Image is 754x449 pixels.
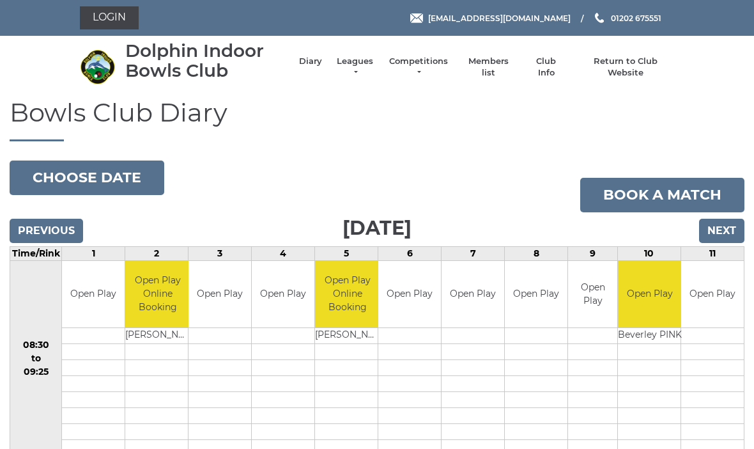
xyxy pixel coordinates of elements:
img: Dolphin Indoor Bowls Club [80,49,115,84]
td: 2 [125,246,188,260]
td: 8 [505,246,568,260]
td: Open Play Online Booking [315,261,380,328]
td: Open Play [618,261,682,328]
td: 5 [315,246,378,260]
td: Open Play [568,261,617,328]
td: [PERSON_NAME] [315,328,380,344]
div: Dolphin Indoor Bowls Club [125,41,286,81]
input: Next [699,219,744,243]
td: Open Play Online Booking [125,261,190,328]
a: Diary [299,56,322,67]
a: Return to Club Website [578,56,674,79]
td: Open Play [681,261,744,328]
img: Email [410,13,423,23]
td: 9 [568,246,618,260]
span: [EMAIL_ADDRESS][DOMAIN_NAME] [428,13,571,22]
a: Club Info [528,56,565,79]
h1: Bowls Club Diary [10,98,744,141]
a: Email [EMAIL_ADDRESS][DOMAIN_NAME] [410,12,571,24]
td: 10 [617,246,681,260]
td: 6 [378,246,442,260]
td: Time/Rink [10,246,62,260]
td: 4 [252,246,315,260]
span: 01202 675551 [611,13,661,22]
td: 3 [188,246,252,260]
td: Beverley PINK [618,328,682,344]
td: Open Play [188,261,251,328]
td: Open Play [378,261,441,328]
td: 1 [62,246,125,260]
button: Choose date [10,161,164,195]
td: Open Play [442,261,504,328]
td: Open Play [505,261,567,328]
td: [PERSON_NAME] [125,328,190,344]
td: Open Play [62,261,125,328]
a: Phone us 01202 675551 [593,12,661,24]
a: Login [80,6,139,29]
input: Previous [10,219,83,243]
a: Competitions [388,56,449,79]
a: Leagues [335,56,375,79]
a: Members list [461,56,514,79]
td: 7 [442,246,505,260]
img: Phone us [595,13,604,23]
a: Book a match [580,178,744,212]
td: Open Play [252,261,314,328]
td: 11 [681,246,744,260]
